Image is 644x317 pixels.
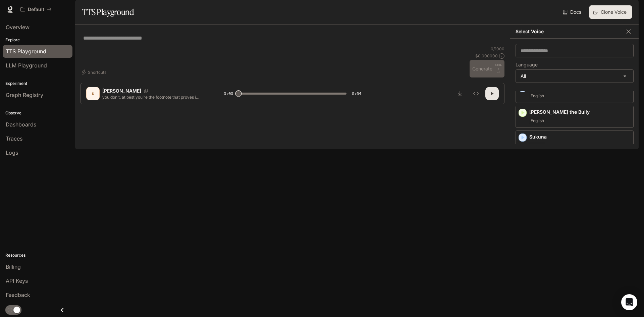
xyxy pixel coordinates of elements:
span: 0:04 [352,90,361,97]
p: $ 0.000000 [475,53,498,59]
button: Inspect [469,87,483,100]
p: Sukuna [529,134,631,140]
span: English [529,117,545,125]
button: Clone Voice [589,5,632,19]
span: English [529,142,545,150]
p: Default [28,7,44,12]
div: Open Intercom Messenger [621,294,637,310]
h1: TTS Playground [82,5,134,19]
div: All [516,70,633,83]
span: English [529,92,545,100]
span: 0:00 [224,90,233,97]
p: [PERSON_NAME] the Bully [529,109,631,115]
p: Language [516,62,538,67]
button: Copy Voice ID [141,89,151,93]
button: Shortcuts [80,67,109,77]
a: Docs [561,5,584,19]
button: All workspaces [17,3,55,16]
p: [PERSON_NAME] [102,88,141,94]
p: 0 / 1000 [491,46,504,52]
p: you don’t. at best you’re the footnote that proves i deserve better. [102,94,208,100]
div: D [88,88,98,99]
button: Download audio [453,87,467,100]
